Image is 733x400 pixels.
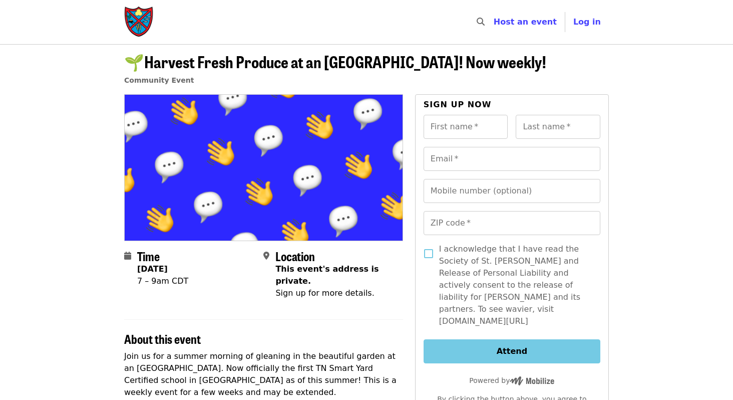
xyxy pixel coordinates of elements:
[424,100,492,109] span: Sign up now
[124,350,403,398] p: Join us for a summer morning of gleaning in the beautiful garden at an [GEOGRAPHIC_DATA]. Now off...
[275,247,315,265] span: Location
[516,115,600,139] input: Last name
[124,50,546,73] span: 🌱Harvest Fresh Produce at an [GEOGRAPHIC_DATA]! Now weekly!
[124,330,201,347] span: About this event
[124,251,131,261] i: calendar icon
[477,17,485,27] i: search icon
[124,6,154,38] img: Society of St. Andrew - Home
[275,264,379,286] span: This event's address is private.
[125,95,403,240] img: 🌱Harvest Fresh Produce at an East Nashville School Garden! Now weekly! organized by Society of St...
[565,12,609,32] button: Log in
[424,179,600,203] input: Mobile number (optional)
[137,247,160,265] span: Time
[137,275,188,287] div: 7 – 9am CDT
[424,211,600,235] input: ZIP code
[469,376,554,384] span: Powered by
[137,264,168,274] strong: [DATE]
[491,10,499,34] input: Search
[424,115,508,139] input: First name
[510,376,554,385] img: Powered by Mobilize
[494,17,557,27] a: Host an event
[263,251,269,261] i: map-marker-alt icon
[439,243,592,327] span: I acknowledge that I have read the Society of St. [PERSON_NAME] and Release of Personal Liability...
[424,147,600,171] input: Email
[275,288,374,298] span: Sign up for more details.
[424,339,600,363] button: Attend
[124,76,194,84] a: Community Event
[573,17,601,27] span: Log in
